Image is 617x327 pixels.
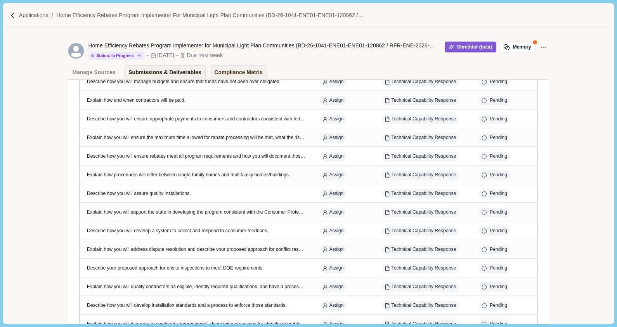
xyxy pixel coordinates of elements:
button: Assign [320,226,346,236]
button: Assign [320,170,346,180]
button: Technical Capability Response [382,96,459,106]
button: Pending [479,152,510,162]
div: Pending [490,209,507,216]
div: Describe how you will ensure appropriate payments to consumers and contractors consistent with fe... [87,116,306,123]
button: Technical Capability Response [382,282,459,292]
div: Pending [490,116,507,123]
span: Assign [329,302,344,309]
div: Pending [490,302,507,309]
button: Technical Capability Response [382,301,459,311]
button: Technical Capability Response [382,226,459,236]
button: Pending [479,170,510,180]
button: Assign [320,77,346,87]
div: Pending [490,190,507,197]
div: Describe your proposed approach for onsite inspections to meet DOE requirements. [87,265,306,272]
div: – [146,51,149,59]
div: Status: In Progress [91,53,134,58]
div: Pending [490,78,507,85]
button: Technical Capability Response [382,245,459,255]
button: Technical Capability Response [382,208,459,217]
button: Shredder (beta) [445,42,496,52]
div: Submissions & Deliverables [128,66,201,79]
img: Forward slash icon [48,12,56,19]
div: Pending [490,284,507,290]
div: Explain how you will qualify contractors as eligible, identify required qualifications, and have ... [87,284,306,290]
div: Pending [490,153,507,160]
button: Assign [320,264,346,273]
div: Describe how you will ensure rebates meet all program requirements and how you will document thos... [87,153,306,160]
span: Assign [329,97,344,104]
div: Due next week [187,51,223,59]
div: Describe how you will develop installation standards and a process to enforce those standards. [87,302,306,309]
div: Describe how you will develop a system to collect and respond to consumer feedback. [87,228,306,235]
div: – [176,51,179,59]
button: Technical Capability Response [382,77,459,87]
span: Assign [329,209,344,216]
a: Submissions & Deliverables [124,65,206,79]
button: Pending [479,189,510,199]
div: Home Efficiency Rebates Program Implementer for Municipal Light Plan Communities (BD-26-1041-ENE0... [88,42,438,50]
button: Pending [479,208,510,217]
button: Assign [320,152,346,162]
div: Pending [490,134,507,141]
button: Status: In Progress [88,52,145,60]
button: Application Actions [538,42,549,52]
button: Pending [479,301,510,311]
div: Manage Sources [73,66,116,79]
a: Home Efficiency Rebates Program Implementer for Municipal Light Plan Communities (BD-26-1041-ENE0... [56,11,365,19]
button: Pending [479,245,510,255]
button: Pending [479,226,510,236]
button: Pending [479,115,510,124]
button: Technical Capability Response [382,264,459,273]
div: Explain how procedures will differ between single-family homes and multifamily homes/buildings. [87,172,306,179]
button: Assign [320,208,346,217]
button: Assign [320,245,346,255]
div: Describe how you will assure quality installations. [87,190,306,197]
div: Describe how you will manage budgets and ensure that funds have not been over obligated. [87,78,306,85]
div: Pending [490,172,507,179]
button: Pending [479,264,510,273]
button: Assign [320,282,346,292]
button: Assign [320,115,346,124]
a: Manage Sources [68,65,120,79]
span: Assign [329,172,344,179]
div: Compliance Matrix [214,66,262,79]
div: Pending [490,265,507,272]
span: Assign [329,265,344,272]
button: Assign [320,133,346,143]
svg: avatar [68,43,84,59]
div: Pending [490,97,507,104]
div: Explain how you will address dispute resolution and describe your proposed approach for conflict ... [87,246,306,253]
button: Technical Capability Response [382,189,459,199]
button: Technical Capability Response [382,133,459,143]
div: Pending [490,228,507,235]
span: Assign [329,134,344,141]
button: Assign [320,189,346,199]
div: Explain how you will support the state in developing the program consistent with the Consumer Pro... [87,209,306,216]
a: Applications [19,11,49,19]
button: Assign [320,301,346,311]
span: Assign [329,116,344,123]
button: Pending [479,96,510,106]
button: Technical Capability Response [382,170,459,180]
span: Assign [329,78,344,85]
button: Technical Capability Response [382,152,459,162]
a: Compliance Matrix [210,65,267,79]
button: Pending [479,77,510,87]
span: Assign [329,246,344,253]
div: Pending [490,246,507,253]
img: Forward slash icon [9,12,16,19]
div: Explain how and when contractors will be paid. [87,97,306,104]
div: Explain how you will ensure the maximum time allowed for rebate processing will be met, what the ... [87,134,306,141]
span: Assign [329,153,344,160]
span: Assign [329,228,344,235]
button: Pending [479,282,510,292]
button: Assign [320,96,346,106]
button: Technical Capability Response [382,115,459,124]
button: Memory [499,42,536,52]
span: Assign [329,284,344,290]
div: [DATE] [157,51,174,59]
button: Pending [479,133,510,143]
